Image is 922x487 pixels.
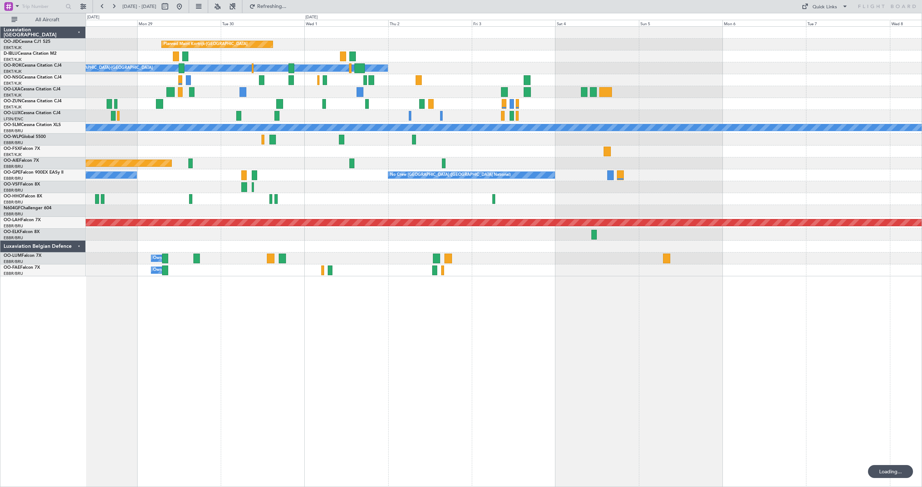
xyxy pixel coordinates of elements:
[4,45,22,50] a: EBKT/KJK
[388,20,472,26] div: Thu 2
[4,135,21,139] span: OO-WLP
[472,20,555,26] div: Fri 3
[4,123,61,127] a: OO-SLMCessna Citation XLS
[4,116,23,122] a: LFSN/ENC
[806,20,890,26] div: Tue 7
[4,170,21,175] span: OO-GPE
[4,99,62,103] a: OO-ZUNCessna Citation CJ4
[4,75,22,80] span: OO-NSG
[4,170,63,175] a: OO-GPEFalcon 900EX EASy II
[153,265,202,276] div: Owner Melsbroek Air Base
[4,182,20,187] span: OO-VSF
[4,93,22,98] a: EBKT/KJK
[4,135,46,139] a: OO-WLPGlobal 5500
[221,20,304,26] div: Tue 30
[4,40,19,44] span: OO-JID
[4,211,23,217] a: EBBR/BRU
[4,265,40,270] a: OO-FAEFalcon 7X
[4,182,40,187] a: OO-VSFFalcon 8X
[4,230,40,234] a: OO-ELKFalcon 8X
[4,147,20,151] span: OO-FSX
[54,20,137,26] div: Sun 28
[4,104,22,110] a: EBKT/KJK
[304,20,388,26] div: Wed 1
[4,164,23,169] a: EBBR/BRU
[4,111,61,115] a: OO-LUXCessna Citation CJ4
[4,99,22,103] span: OO-ZUN
[4,194,22,198] span: OO-HHO
[4,223,23,229] a: EBBR/BRU
[4,69,22,74] a: EBKT/KJK
[8,14,78,26] button: All Aircraft
[4,265,20,270] span: OO-FAE
[4,259,23,264] a: EBBR/BRU
[390,170,511,180] div: No Crew [GEOGRAPHIC_DATA] ([GEOGRAPHIC_DATA] National)
[137,20,221,26] div: Mon 29
[4,254,41,258] a: OO-LUMFalcon 7X
[4,176,23,181] a: EBBR/BRU
[722,20,806,26] div: Mon 6
[4,40,50,44] a: OO-JIDCessna CJ1 525
[813,4,837,11] div: Quick Links
[246,1,289,12] button: Refreshing...
[4,111,21,115] span: OO-LUX
[4,218,21,222] span: OO-LAH
[4,188,23,193] a: EBBR/BRU
[87,14,99,21] div: [DATE]
[4,63,62,68] a: OO-ROKCessna Citation CJ4
[55,63,153,73] div: Owner [GEOGRAPHIC_DATA]-[GEOGRAPHIC_DATA]
[4,87,21,91] span: OO-LXA
[4,235,23,241] a: EBBR/BRU
[4,254,22,258] span: OO-LUM
[4,52,57,56] a: D-IBLUCessna Citation M2
[305,14,318,21] div: [DATE]
[4,218,41,222] a: OO-LAHFalcon 7X
[4,206,21,210] span: N604GF
[4,230,20,234] span: OO-ELK
[4,52,18,56] span: D-IBLU
[4,75,62,80] a: OO-NSGCessna Citation CJ4
[4,152,22,157] a: EBKT/KJK
[164,39,247,50] div: Planned Maint Kortrijk-[GEOGRAPHIC_DATA]
[4,87,61,91] a: OO-LXACessna Citation CJ4
[868,465,913,478] div: Loading...
[153,253,202,264] div: Owner Melsbroek Air Base
[639,20,722,26] div: Sun 5
[4,206,52,210] a: N604GFChallenger 604
[4,123,21,127] span: OO-SLM
[19,17,76,22] span: All Aircraft
[4,140,23,146] a: EBBR/BRU
[4,271,23,276] a: EBBR/BRU
[4,194,42,198] a: OO-HHOFalcon 8X
[4,200,23,205] a: EBBR/BRU
[4,81,22,86] a: EBKT/KJK
[4,158,39,163] a: OO-AIEFalcon 7X
[257,4,287,9] span: Refreshing...
[4,63,22,68] span: OO-ROK
[4,57,22,62] a: EBKT/KJK
[4,147,40,151] a: OO-FSXFalcon 7X
[122,3,156,10] span: [DATE] - [DATE]
[22,1,63,12] input: Trip Number
[4,128,23,134] a: EBBR/BRU
[798,1,851,12] button: Quick Links
[555,20,639,26] div: Sat 4
[4,158,19,163] span: OO-AIE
